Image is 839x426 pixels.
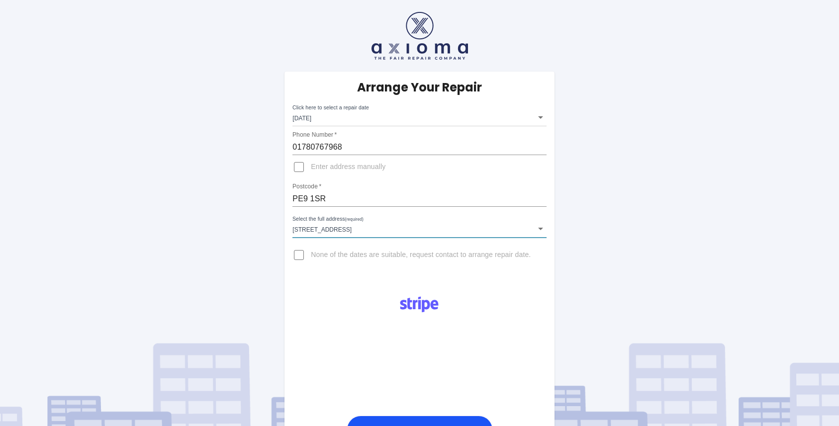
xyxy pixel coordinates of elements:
[372,12,468,60] img: axioma
[345,217,364,222] small: (required)
[292,108,546,126] div: [DATE]
[292,104,369,111] label: Click here to select a repair date
[345,319,494,413] iframe: Secure payment input frame
[292,131,337,139] label: Phone Number
[311,162,385,172] span: Enter address manually
[292,182,321,191] label: Postcode
[357,80,482,95] h5: Arrange Your Repair
[394,293,444,317] img: Logo
[292,215,364,223] label: Select the full address
[292,220,546,238] div: [STREET_ADDRESS]
[311,250,531,260] span: None of the dates are suitable, request contact to arrange repair date.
